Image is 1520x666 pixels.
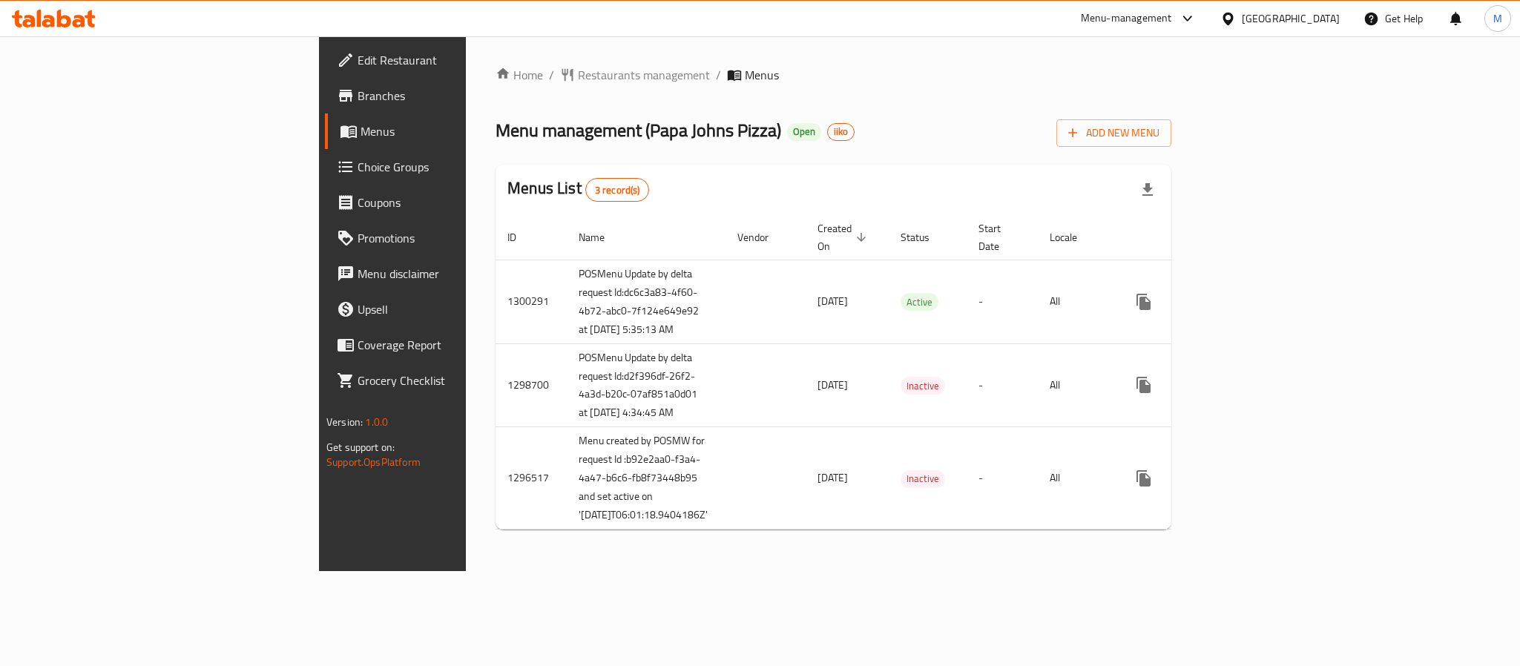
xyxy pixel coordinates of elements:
[358,158,561,176] span: Choice Groups
[358,336,561,354] span: Coverage Report
[716,66,721,84] li: /
[325,149,573,185] a: Choice Groups
[567,260,726,343] td: POSMenu Update by delta request Id:dc6c3a83-4f60-4b72-abc0-7f124e649e92 at [DATE] 5:35:13 AM
[325,42,573,78] a: Edit Restaurant
[325,327,573,363] a: Coverage Report
[1242,10,1340,27] div: [GEOGRAPHIC_DATA]
[586,183,649,197] span: 3 record(s)
[325,113,573,149] a: Menus
[1081,10,1172,27] div: Menu-management
[567,427,726,530] td: Menu created by POSMW for request Id :b92e2aa0-f3a4-4a47-b6c6-fb8f73448b95 and set active on '[DA...
[585,178,650,202] div: Total records count
[326,412,363,432] span: Version:
[358,265,561,283] span: Menu disclaimer
[901,470,945,487] span: Inactive
[1162,284,1197,320] button: Change Status
[901,377,945,395] div: Inactive
[326,438,395,457] span: Get support on:
[817,291,848,311] span: [DATE]
[496,215,1280,530] table: enhanced table
[745,66,779,84] span: Menus
[817,468,848,487] span: [DATE]
[901,293,938,311] div: Active
[1038,343,1114,427] td: All
[828,125,854,138] span: iiko
[507,228,536,246] span: ID
[901,228,949,246] span: Status
[1493,10,1502,27] span: M
[507,177,649,202] h2: Menus List
[496,66,1171,84] nav: breadcrumb
[1126,461,1162,496] button: more
[560,66,710,84] a: Restaurants management
[358,51,561,69] span: Edit Restaurant
[1130,172,1165,208] div: Export file
[787,125,821,138] span: Open
[1038,427,1114,530] td: All
[1162,367,1197,403] button: Change Status
[496,113,781,147] span: Menu management ( Papa Johns Pizza )
[1126,284,1162,320] button: more
[967,260,1038,343] td: -
[325,220,573,256] a: Promotions
[787,123,821,141] div: Open
[325,363,573,398] a: Grocery Checklist
[817,220,871,255] span: Created On
[358,300,561,318] span: Upsell
[579,228,624,246] span: Name
[358,87,561,105] span: Branches
[578,66,710,84] span: Restaurants management
[1038,260,1114,343] td: All
[967,343,1038,427] td: -
[361,122,561,140] span: Menus
[1162,461,1197,496] button: Change Status
[365,412,388,432] span: 1.0.0
[358,372,561,389] span: Grocery Checklist
[358,229,561,247] span: Promotions
[1068,124,1159,142] span: Add New Menu
[817,375,848,395] span: [DATE]
[978,220,1020,255] span: Start Date
[901,294,938,311] span: Active
[325,256,573,291] a: Menu disclaimer
[326,452,421,472] a: Support.OpsPlatform
[901,377,945,395] span: Inactive
[325,78,573,113] a: Branches
[967,427,1038,530] td: -
[1056,119,1171,147] button: Add New Menu
[737,228,788,246] span: Vendor
[567,343,726,427] td: POSMenu Update by delta request Id:d2f396df-26f2-4a3d-b20c-07af851a0d01 at [DATE] 4:34:45 AM
[1050,228,1096,246] span: Locale
[325,291,573,327] a: Upsell
[1126,367,1162,403] button: more
[358,194,561,211] span: Coupons
[1114,215,1280,260] th: Actions
[325,185,573,220] a: Coupons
